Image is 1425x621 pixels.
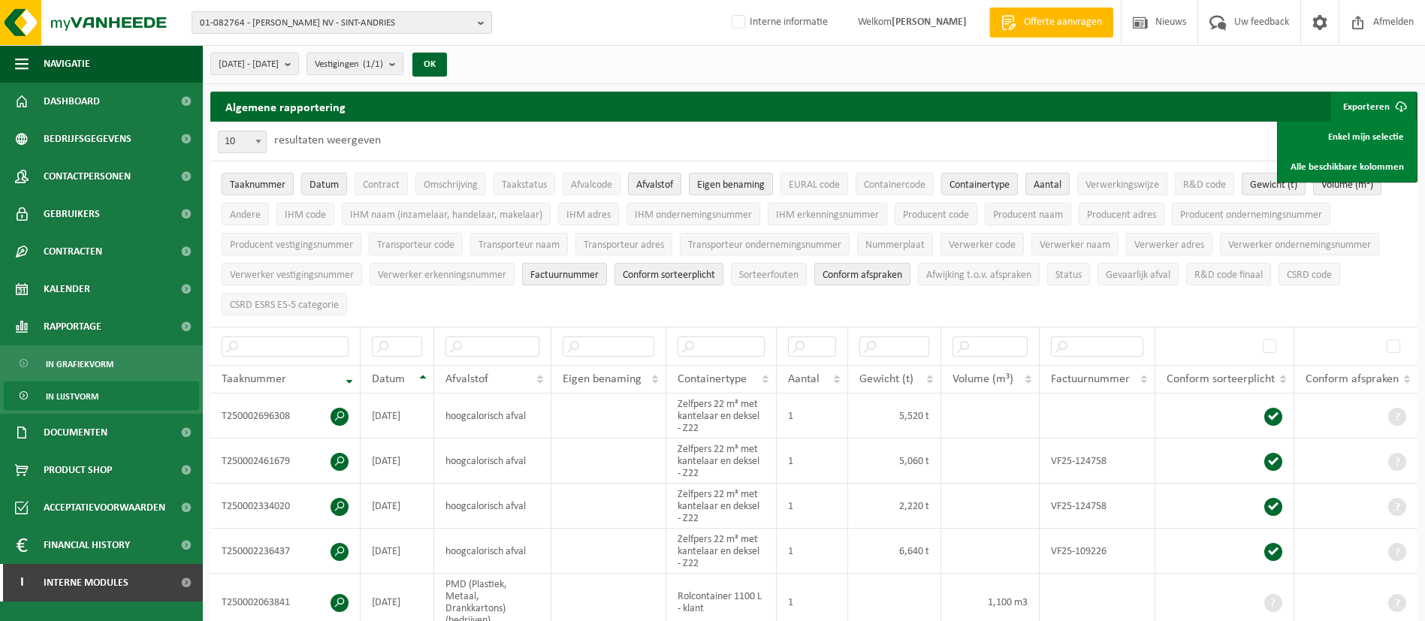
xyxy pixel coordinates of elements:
[1040,484,1155,529] td: VF25-124758
[342,203,551,225] button: IHM naam (inzamelaar, handelaar, makelaar)IHM naam (inzamelaar, handelaar, makelaar): Activate to...
[377,240,454,251] span: Transporteur code
[1106,270,1170,281] span: Gevaarlijk afval
[776,210,879,221] span: IHM erkenningsnummer
[575,233,672,255] button: Transporteur adresTransporteur adres: Activate to sort
[44,270,90,308] span: Kalender
[1087,210,1156,221] span: Producent adres
[941,173,1018,195] button: ContainertypeContainertype: Activate to sort
[210,53,299,75] button: [DATE] - [DATE]
[1194,270,1263,281] span: R&D code finaal
[1242,173,1306,195] button: Gewicht (t)Gewicht (t): Activate to sort
[361,529,434,574] td: [DATE]
[210,92,361,122] h2: Algemene rapportering
[210,393,361,439] td: T250002696308
[200,12,472,35] span: 01-082764 - [PERSON_NAME] NV - SINT-ANDRIES
[369,233,463,255] button: Transporteur codeTransporteur code: Activate to sort
[571,179,612,191] span: Afvalcode
[412,53,447,77] button: OK
[1279,122,1415,152] a: Enkel mijn selectie
[522,263,607,285] button: FactuurnummerFactuurnummer: Activate to sort
[859,373,913,385] span: Gewicht (t)
[563,373,642,385] span: Eigen benaming
[276,203,334,225] button: IHM codeIHM code: Activate to sort
[1040,439,1155,484] td: VF25-124758
[666,393,776,439] td: Zelfpers 22 m³ met kantelaar en deksel - Z22
[434,529,552,574] td: hoogcalorisch afval
[494,173,555,195] button: TaakstatusTaakstatus: Activate to sort
[44,489,165,526] span: Acceptatievoorwaarden
[415,173,486,195] button: OmschrijvingOmschrijving: Activate to sort
[1031,233,1119,255] button: Verwerker naamVerwerker naam: Activate to sort
[626,203,760,225] button: IHM ondernemingsnummerIHM ondernemingsnummer: Activate to sort
[1025,173,1070,195] button: AantalAantal: Activate to sort
[1051,373,1130,385] span: Factuurnummer
[445,373,488,385] span: Afvalstof
[363,59,383,69] count: (1/1)
[777,439,849,484] td: 1
[1079,203,1164,225] button: Producent adresProducent adres: Activate to sort
[1228,240,1371,251] span: Verwerker ondernemingsnummer
[44,233,102,270] span: Contracten
[1250,179,1297,191] span: Gewicht (t)
[666,439,776,484] td: Zelfpers 22 m³ met kantelaar en deksel - Z22
[865,240,925,251] span: Nummerplaat
[378,270,506,281] span: Verwerker erkenningsnummer
[222,173,294,195] button: TaaknummerTaaknummer: Activate to remove sorting
[210,439,361,484] td: T250002461679
[926,270,1031,281] span: Afwijking t.o.v. afspraken
[285,210,326,221] span: IHM code
[230,300,339,311] span: CSRD ESRS E5-5 categorie
[678,373,747,385] span: Containertype
[230,210,261,221] span: Andere
[219,53,279,76] span: [DATE] - [DATE]
[1287,270,1332,281] span: CSRD code
[222,293,347,315] button: CSRD ESRS E5-5 categorieCSRD ESRS E5-5 categorie: Activate to sort
[46,350,113,378] span: In grafiekvorm
[940,233,1024,255] button: Verwerker codeVerwerker code: Activate to sort
[731,263,807,285] button: SorteerfoutenSorteerfouten: Activate to sort
[1175,173,1234,195] button: R&D codeR&amp;D code: Activate to sort
[222,373,286,385] span: Taaknummer
[434,484,552,529] td: hoogcalorisch afval
[584,240,664,251] span: Transporteur adres
[729,11,828,34] label: Interne informatie
[44,308,101,345] span: Rapportage
[1034,179,1061,191] span: Aantal
[218,131,267,153] span: 10
[1077,173,1167,195] button: VerwerkingswijzeVerwerkingswijze: Activate to sort
[666,529,776,574] td: Zelfpers 22 m³ met kantelaar en deksel - Z22
[739,270,799,281] span: Sorteerfouten
[689,173,773,195] button: Eigen benamingEigen benaming: Activate to sort
[210,529,361,574] td: T250002236437
[372,373,405,385] span: Datum
[44,526,130,564] span: Financial History
[848,484,940,529] td: 2,220 t
[1126,233,1212,255] button: Verwerker adresVerwerker adres: Activate to sort
[566,210,611,221] span: IHM adres
[44,451,112,489] span: Product Shop
[895,203,977,225] button: Producent codeProducent code: Activate to sort
[301,173,347,195] button: DatumDatum: Activate to sort
[479,240,560,251] span: Transporteur naam
[949,179,1010,191] span: Containertype
[4,381,199,410] a: In lijstvorm
[470,233,568,255] button: Transporteur naamTransporteur naam: Activate to sort
[44,158,131,195] span: Contactpersonen
[788,373,820,385] span: Aantal
[44,83,100,120] span: Dashboard
[892,17,967,28] strong: [PERSON_NAME]
[1180,210,1322,221] span: Producent ondernemingsnummer
[306,53,403,75] button: Vestigingen(1/1)
[635,210,752,221] span: IHM ondernemingsnummer
[44,195,100,233] span: Gebruikers
[192,11,492,34] button: 01-082764 - [PERSON_NAME] NV - SINT-ANDRIES
[309,179,339,191] span: Datum
[219,131,266,152] span: 10
[623,270,715,281] span: Conform sorteerplicht
[1321,179,1373,191] span: Volume (m³)
[848,439,940,484] td: 5,060 t
[1040,529,1155,574] td: VF25-109226
[614,263,723,285] button: Conform sorteerplicht : Activate to sort
[985,203,1071,225] button: Producent naamProducent naam: Activate to sort
[993,210,1063,221] span: Producent naam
